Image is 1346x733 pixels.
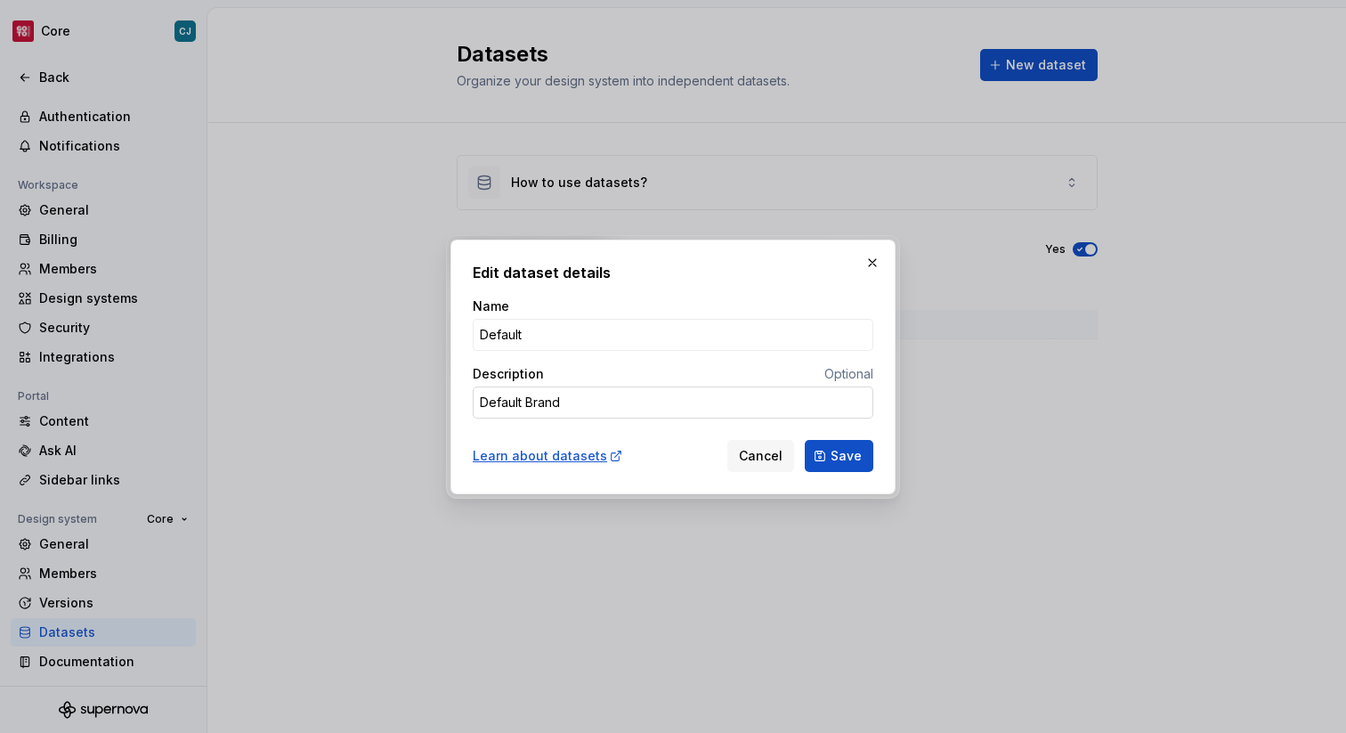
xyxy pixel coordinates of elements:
[473,387,873,419] textarea: Default Brand
[831,447,862,465] span: Save
[473,297,509,315] label: Name
[473,262,873,283] h2: Edit dataset details
[824,366,873,381] span: Optional
[805,440,873,472] button: Save
[473,319,873,351] input: e.g. Acme second
[473,365,544,383] label: Description
[739,447,782,465] span: Cancel
[473,447,623,465] a: Learn about datasets
[727,440,794,472] button: Cancel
